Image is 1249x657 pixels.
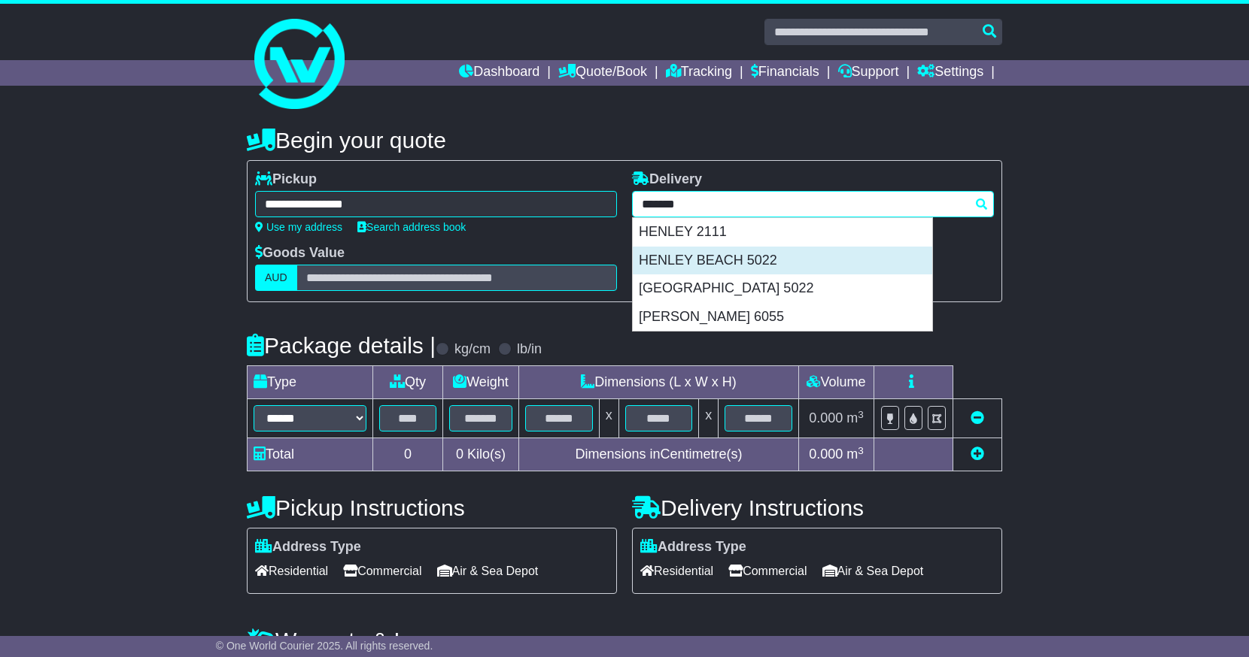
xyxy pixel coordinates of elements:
typeahead: Please provide city [632,191,994,217]
div: [PERSON_NAME] 6055 [633,303,932,332]
span: Air & Sea Depot [437,559,539,583]
a: Add new item [971,447,984,462]
h4: Begin your quote [247,128,1002,153]
span: 0.000 [809,410,843,425]
td: Qty [373,366,443,399]
td: x [699,399,719,438]
a: Use my address [255,221,342,233]
label: Delivery [632,171,702,188]
div: HENLEY 2111 [633,218,932,247]
span: Commercial [343,559,421,583]
sup: 3 [858,409,864,420]
span: Commercial [728,559,807,583]
sup: 3 [858,445,864,456]
a: Support [838,60,899,86]
label: kg/cm [454,341,491,358]
td: Total [248,438,373,471]
span: m [846,410,864,425]
a: Search address book [357,221,466,233]
span: © One World Courier 2025. All rights reserved. [216,640,433,652]
td: Weight [443,366,519,399]
label: lb/in [517,341,542,358]
td: x [599,399,618,438]
td: Volume [798,366,874,399]
h4: Package details | [247,333,436,358]
span: m [846,447,864,462]
span: 0.000 [809,447,843,462]
span: Residential [255,559,328,583]
a: Dashboard [459,60,539,86]
h4: Pickup Instructions [247,495,617,520]
label: Pickup [255,171,317,188]
span: 0 [456,447,463,462]
label: Address Type [255,539,361,556]
a: Quote/Book [558,60,647,86]
span: Air & Sea Depot [822,559,924,583]
h4: Delivery Instructions [632,495,1002,520]
td: 0 [373,438,443,471]
td: Dimensions (L x W x H) [518,366,798,399]
label: AUD [255,265,297,291]
h4: Warranty & Insurance [247,628,1002,652]
label: Goods Value [255,245,345,262]
div: HENLEY BEACH 5022 [633,247,932,275]
a: Settings [917,60,983,86]
span: Residential [640,559,713,583]
td: Dimensions in Centimetre(s) [518,438,798,471]
div: [GEOGRAPHIC_DATA] 5022 [633,274,932,303]
a: Financials [751,60,819,86]
a: Remove this item [971,410,984,425]
a: Tracking [666,60,732,86]
td: Type [248,366,373,399]
label: Address Type [640,539,746,556]
td: Kilo(s) [443,438,519,471]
